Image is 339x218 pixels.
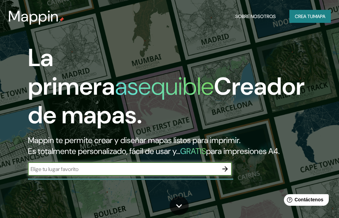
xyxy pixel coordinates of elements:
[295,13,313,19] font: Crea tu
[59,17,64,22] img: pin de mapeo
[115,71,214,102] font: asequible
[313,13,325,19] font: mapa
[28,42,115,102] font: La primera
[28,146,180,156] font: Es totalmente personalizado, fácil de usar y...
[289,10,331,23] button: Crea tumapa
[28,165,218,173] input: Elige tu lugar favorito
[278,191,332,211] iframe: Lanzador de widgets de ayuda
[8,6,59,26] font: Mappin
[235,13,276,19] font: Sobre nosotros
[180,146,206,156] font: GRATIS
[233,10,278,23] button: Sobre nosotros
[28,71,305,131] font: Creador de mapas.
[28,135,240,145] font: Mappin te permite crear y diseñar mapas listos para imprimir.
[206,146,279,156] font: para impresiones A4.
